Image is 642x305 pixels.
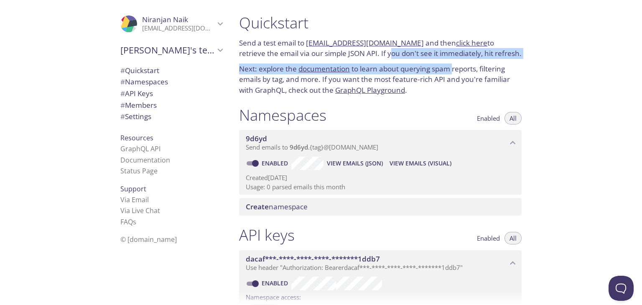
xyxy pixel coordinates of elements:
[239,13,522,32] h1: Quickstart
[298,64,350,74] a: documentation
[120,77,168,86] span: Namespaces
[239,38,522,59] p: Send a test email to and then to retrieve the email via our simple JSON API. If you don't see it ...
[239,130,522,156] div: 9d6yd namespace
[504,232,522,244] button: All
[133,217,136,226] span: s
[386,157,455,170] button: View Emails (Visual)
[246,202,269,211] span: Create
[246,202,308,211] span: namespace
[472,112,505,125] button: Enabled
[335,85,405,95] a: GraphQL Playground
[504,112,522,125] button: All
[327,158,383,168] span: View Emails (JSON)
[260,159,291,167] a: Enabled
[120,195,149,204] a: Via Email
[120,184,146,193] span: Support
[142,15,188,24] span: Niranjan Naik
[114,65,229,76] div: Quickstart
[239,226,295,244] h1: API keys
[114,10,229,38] div: Niranjan Naik
[120,100,157,110] span: Members
[120,112,125,121] span: #
[120,144,160,153] a: GraphQL API
[260,279,291,287] a: Enabled
[120,166,158,175] a: Status Page
[239,106,326,125] h1: Namespaces
[324,157,386,170] button: View Emails (JSON)
[472,232,505,244] button: Enabled
[114,111,229,122] div: Team Settings
[114,39,229,61] div: Niranjan's team
[120,100,125,110] span: #
[142,24,215,33] p: [EMAIL_ADDRESS][DOMAIN_NAME]
[246,173,515,182] p: Created [DATE]
[239,198,522,216] div: Create namespace
[246,290,301,302] label: Namespace access:
[290,143,308,151] span: 9d6yd
[390,158,451,168] span: View Emails (Visual)
[306,38,424,48] a: [EMAIL_ADDRESS][DOMAIN_NAME]
[120,155,170,165] a: Documentation
[120,66,159,75] span: Quickstart
[246,143,378,151] span: Send emails to . {tag} @[DOMAIN_NAME]
[120,89,153,98] span: API Keys
[120,44,215,56] span: [PERSON_NAME]'s team
[114,76,229,88] div: Namespaces
[246,134,267,143] span: 9d6yd
[120,235,177,244] span: © [DOMAIN_NAME]
[609,276,634,301] iframe: Help Scout Beacon - Open
[456,38,487,48] a: click here
[120,133,153,142] span: Resources
[120,112,151,121] span: Settings
[120,206,160,215] a: Via Live Chat
[120,66,125,75] span: #
[114,88,229,99] div: API Keys
[246,183,515,191] p: Usage: 0 parsed emails this month
[114,99,229,111] div: Members
[239,64,522,96] p: Next: explore the to learn about querying spam reports, filtering emails by tag, and more. If you...
[120,77,125,86] span: #
[120,217,136,226] a: FAQ
[120,89,125,98] span: #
